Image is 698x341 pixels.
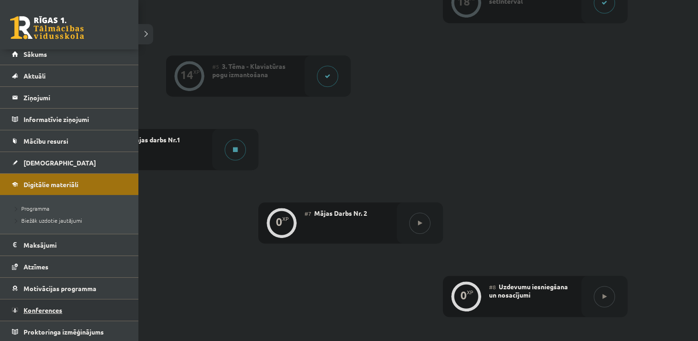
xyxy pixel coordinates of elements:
span: Proktoringa izmēģinājums [24,328,104,336]
div: 0 [276,218,282,226]
span: [DEMOGRAPHIC_DATA] [24,158,96,167]
legend: Ziņojumi [24,87,127,108]
a: Programma [12,204,129,213]
legend: Informatīvie ziņojumi [24,109,127,130]
span: Sākums [24,50,47,58]
span: Mājas Darbs Nr. 2 [314,209,367,217]
a: Ziņojumi [12,87,127,108]
span: Mācību resursi [24,137,68,145]
a: Digitālie materiāli [12,174,127,195]
a: Biežāk uzdotie jautājumi [12,216,129,225]
div: 14 [180,71,193,79]
span: Konferences [24,306,62,314]
a: Rīgas 1. Tālmācības vidusskola [10,16,84,39]
span: Biežāk uzdotie jautājumi [12,217,82,224]
span: Digitālie materiāli [24,180,78,189]
div: XP [467,290,473,295]
legend: Maksājumi [24,234,127,256]
span: Motivācijas programma [24,284,96,292]
span: #7 [304,210,311,217]
a: Maksājumi [12,234,127,256]
span: Uzdevumu iesniegšana un nosacījumi [489,282,568,299]
a: Aktuāli [12,65,127,86]
a: Konferences [12,299,127,321]
a: Informatīvie ziņojumi [12,109,127,130]
a: Atzīmes [12,256,127,277]
a: Mācību resursi [12,130,127,152]
span: Programma [12,205,49,212]
div: XP [282,216,289,221]
span: #5 [212,63,219,70]
div: XP [193,69,200,74]
span: Aktuāli [24,72,46,80]
span: Mājas darbs Nr.1 [130,135,180,144]
span: 3. Tēma - Klaviatūras pogu izmantošana [212,62,286,79]
span: #8 [489,283,496,291]
a: [DEMOGRAPHIC_DATA] [12,152,127,173]
div: 0 [460,291,467,299]
a: Sākums [12,43,127,65]
span: Atzīmes [24,262,48,271]
a: Motivācijas programma [12,278,127,299]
